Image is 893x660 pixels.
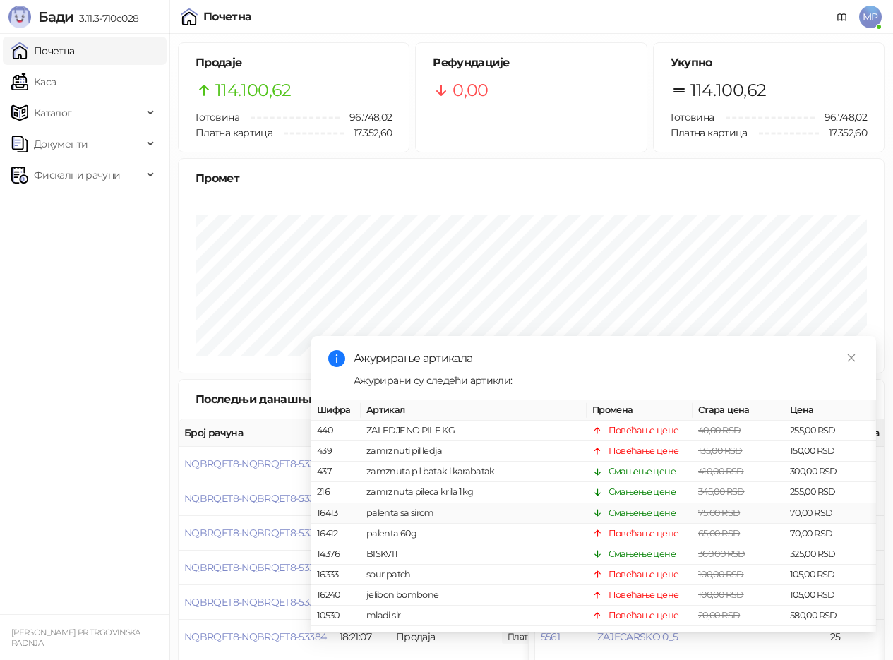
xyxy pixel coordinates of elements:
[328,350,345,367] span: info-circle
[453,77,488,104] span: 0,00
[609,424,679,438] div: Повећање цене
[784,606,876,626] td: 580,00 RSD
[671,54,867,71] h5: Укупно
[671,111,714,124] span: Готовина
[698,445,743,456] span: 135,00 RSD
[609,527,679,541] div: Повећање цене
[311,565,361,585] td: 16333
[609,608,679,623] div: Повећање цене
[698,486,745,497] span: 345,00 RSD
[34,161,120,189] span: Фискални рачуни
[784,565,876,585] td: 105,00 RSD
[361,606,587,626] td: mladi sir
[698,630,745,641] span: 200,00 RSD
[311,626,361,647] td: 45
[361,524,587,544] td: palenta 60g
[311,462,361,482] td: 437
[784,503,876,523] td: 70,00 RSD
[609,485,676,499] div: Смањење цене
[184,527,325,539] button: NQBRQET8-NQBRQET8-53387
[690,77,767,104] span: 114.100,62
[344,125,392,140] span: 17.352,60
[196,126,272,139] span: Платна картица
[784,585,876,606] td: 105,00 RSD
[698,589,744,600] span: 100,00 RSD
[361,482,587,503] td: zamrznuta pileca krila 1kg
[73,12,138,25] span: 3.11.3-710c028
[671,126,748,139] span: Платна картица
[698,569,744,580] span: 100,00 RSD
[184,561,326,574] button: NQBRQET8-NQBRQET8-53386
[203,11,252,23] div: Почетна
[784,626,876,647] td: 150,00 RSD
[354,373,859,388] div: Ажурирани су следећи артикли:
[361,544,587,565] td: BISKVIT
[784,462,876,482] td: 300,00 RSD
[433,54,629,71] h5: Рефундације
[609,464,676,479] div: Смањење цене
[184,457,326,470] button: NQBRQET8-NQBRQET8-53389
[698,528,740,539] span: 65,00 RSD
[609,547,676,561] div: Смањење цене
[784,421,876,441] td: 255,00 RSD
[361,565,587,585] td: sour patch
[215,77,292,104] span: 114.100,62
[184,630,326,643] button: NQBRQET8-NQBRQET8-53384
[11,68,56,96] a: Каса
[587,400,693,421] th: Промена
[846,353,856,363] span: close
[311,421,361,441] td: 440
[609,629,676,643] div: Смањење цене
[784,482,876,503] td: 255,00 RSD
[815,109,867,125] span: 96.748,02
[361,462,587,482] td: zamznuta pil batak i karabatak
[784,524,876,544] td: 70,00 RSD
[609,444,679,458] div: Повећање цене
[340,109,392,125] span: 96.748,02
[844,350,859,366] a: Close
[311,503,361,523] td: 16413
[11,628,140,648] small: [PERSON_NAME] PR TRGOVINSKA RADNJA
[184,492,326,505] button: NQBRQET8-NQBRQET8-53388
[196,111,239,124] span: Готовина
[34,99,72,127] span: Каталог
[784,400,876,421] th: Цена
[831,6,853,28] a: Документација
[361,400,587,421] th: Артикал
[8,6,31,28] img: Logo
[693,400,784,421] th: Стара цена
[609,588,679,602] div: Повећање цене
[311,585,361,606] td: 16240
[819,125,867,140] span: 17.352,60
[184,596,325,608] button: NQBRQET8-NQBRQET8-53385
[311,606,361,626] td: 10530
[698,610,740,620] span: 20,00 RSD
[311,400,361,421] th: Шифра
[179,419,334,447] th: Број рачуна
[196,390,383,408] div: Последњи данашњи рачуни
[196,169,867,187] div: Промет
[698,425,741,436] span: 40,00 RSD
[11,37,75,65] a: Почетна
[609,505,676,520] div: Смањење цене
[196,54,392,71] h5: Продаје
[784,544,876,565] td: 325,00 RSD
[311,544,361,565] td: 14376
[859,6,882,28] span: MP
[354,350,859,367] div: Ажурирање артикала
[361,503,587,523] td: palenta sa sirom
[784,441,876,462] td: 150,00 RSD
[311,482,361,503] td: 216
[361,441,587,462] td: zamrznuti pil ledja
[698,507,740,517] span: 75,00 RSD
[361,421,587,441] td: ZALEDJENO PILE KG
[698,548,745,559] span: 360,00 RSD
[34,130,88,158] span: Документи
[38,8,73,25] span: Бади
[698,466,744,476] span: 410,00 RSD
